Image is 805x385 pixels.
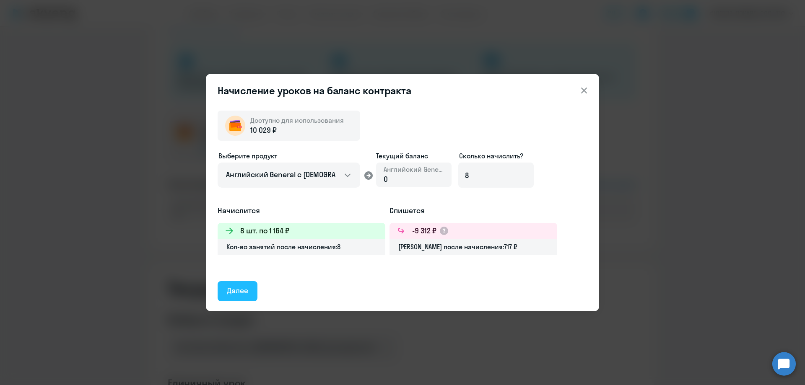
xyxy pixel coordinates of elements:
span: Выберите продукт [218,152,277,160]
span: 10 029 ₽ [250,125,277,136]
div: [PERSON_NAME] после начисления: 717 ₽ [390,239,557,255]
h5: Спишется [390,205,557,216]
span: 0 [384,174,388,184]
img: wallet-circle.png [225,116,245,136]
button: Далее [218,281,257,301]
span: Текущий баланс [376,151,452,161]
header: Начисление уроков на баланс контракта [206,84,599,97]
div: Кол-во занятий после начисления: 8 [218,239,385,255]
h3: 8 шт. по 1 164 ₽ [240,225,289,236]
span: Доступно для использования [250,116,344,124]
h3: -9 312 ₽ [412,225,436,236]
span: Сколько начислить? [459,152,523,160]
h5: Начислится [218,205,385,216]
div: Далее [227,285,248,296]
span: Английский General [384,165,444,174]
